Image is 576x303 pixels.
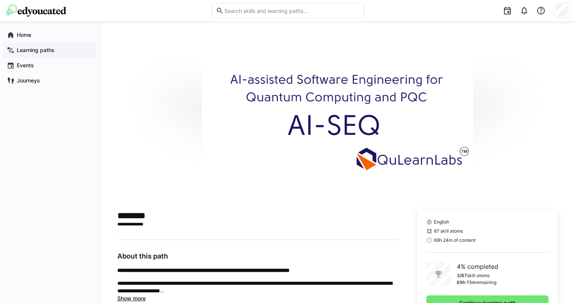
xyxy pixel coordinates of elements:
h3: About this path [117,252,399,260]
span: 67 skill atoms [434,228,463,234]
p: skill atoms [467,273,490,279]
p: remaining [475,279,496,286]
input: Search skills and learning paths… [224,7,360,14]
p: 3/67 [457,273,467,279]
span: English [434,219,449,225]
p: 69h 11m [457,279,475,286]
span: Show more [117,295,146,301]
p: 4% completed [457,262,498,271]
span: 69h 24m of content [434,237,475,243]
